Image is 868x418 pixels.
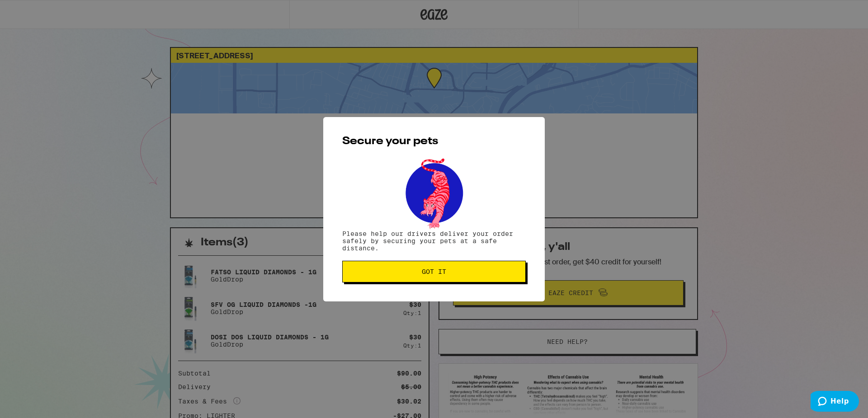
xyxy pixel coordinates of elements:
iframe: Opens a widget where you can find more information [811,391,859,413]
p: Please help our drivers deliver your order safely by securing your pets at a safe distance. [342,230,526,252]
button: Got it [342,261,526,282]
span: Got it [422,268,446,275]
img: pets [397,156,471,230]
h2: Secure your pets [342,136,526,147]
